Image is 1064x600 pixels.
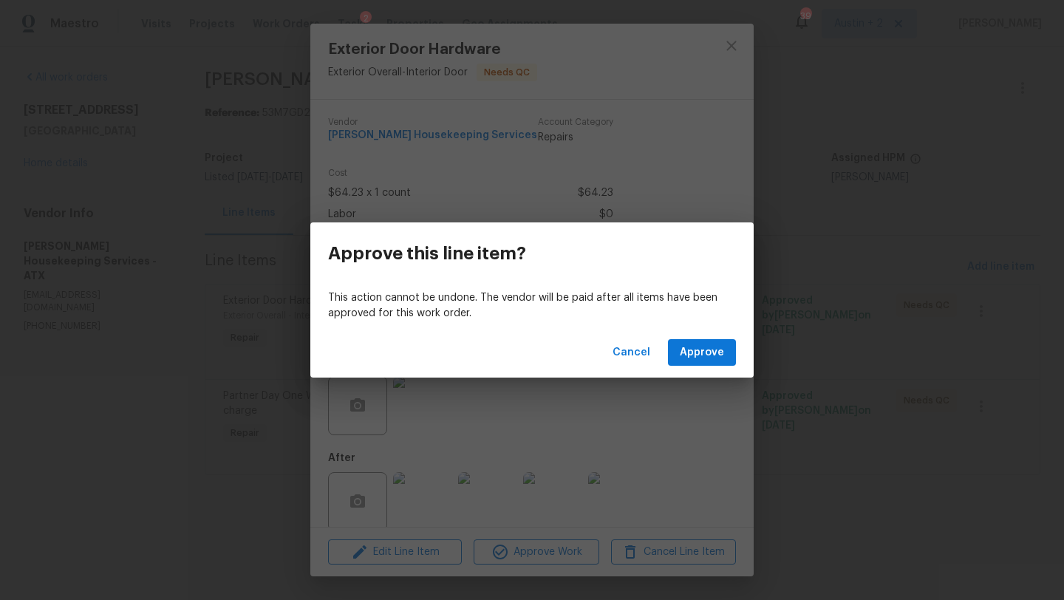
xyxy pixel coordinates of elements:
span: Cancel [613,344,650,362]
button: Approve [668,339,736,367]
span: Approve [680,344,724,362]
p: This action cannot be undone. The vendor will be paid after all items have been approved for this... [328,290,736,321]
button: Cancel [607,339,656,367]
h3: Approve this line item? [328,243,526,264]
